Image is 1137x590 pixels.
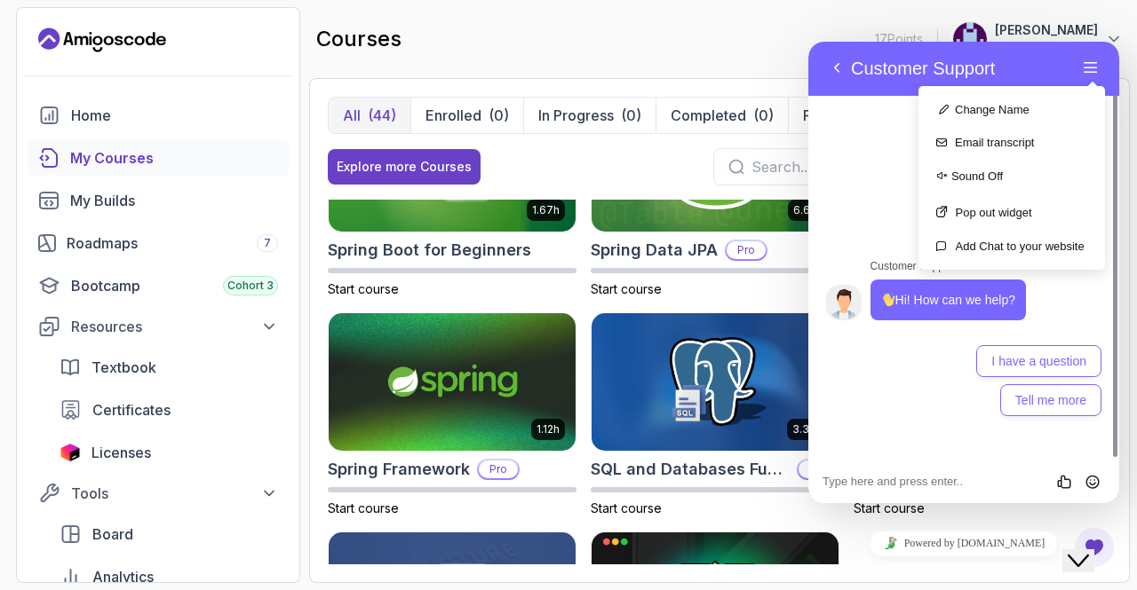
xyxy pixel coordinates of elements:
[329,98,410,133] button: All(44)
[591,238,718,263] h2: Spring Data JPA
[803,105,872,126] p: Purchases
[71,105,278,126] div: Home
[538,105,614,126] p: In Progress
[799,460,838,478] p: Pro
[329,313,576,452] img: Spring Framework card
[70,147,278,169] div: My Courses
[28,98,289,133] a: home
[38,26,166,54] a: Landing page
[60,444,81,461] img: jetbrains icon
[751,156,1000,177] input: Search...
[995,21,1098,39] p: [PERSON_NAME]
[875,30,923,48] p: 17 Points
[621,105,641,126] div: (0)
[49,392,289,428] a: certificates
[264,236,271,250] span: 7
[792,422,823,437] p: 3.39h
[591,500,662,515] span: Start course
[28,268,289,303] a: bootcamp
[328,281,399,296] span: Start course
[479,460,518,478] p: Pro
[91,442,151,463] span: Licenses
[671,105,746,126] p: Completed
[592,313,839,452] img: SQL and Databases Fundamentals card
[410,98,523,133] button: Enrolled(0)
[953,22,987,56] img: user profile image
[425,105,481,126] p: Enrolled
[854,500,925,515] span: Start course
[71,275,278,296] div: Bootcamp
[328,149,481,185] button: Explore more Courses
[532,203,560,217] p: 1.67h
[489,105,509,126] div: (0)
[591,281,662,296] span: Start course
[92,399,171,421] span: Certificates
[995,39,1098,57] p: Solution Architect
[28,183,289,218] a: builds
[70,190,278,211] div: My Builds
[656,98,788,133] button: Completed(0)
[316,25,402,53] h2: courses
[591,457,790,482] h2: SQL and Databases Fundamentals
[71,483,278,504] div: Tools
[337,158,472,176] div: Explore more Courses
[49,516,289,552] a: board
[1062,519,1119,572] iframe: chat widget
[753,105,774,126] div: (0)
[28,477,289,509] button: Tools
[67,232,278,254] div: Roadmaps
[92,523,133,545] span: Board
[788,98,914,133] button: Purchases(0)
[49,435,289,470] a: licenses
[537,422,560,437] p: 1.12h
[28,225,289,261] a: roadmaps
[28,311,289,342] button: Resources
[368,105,396,126] div: (44)
[328,457,470,482] h2: Spring Framework
[328,500,399,515] span: Start course
[727,241,766,259] p: Pro
[952,21,1123,57] button: user profile image[PERSON_NAME]Solution Architect
[71,316,278,337] div: Resources
[49,350,289,385] a: textbook
[92,566,154,587] span: Analytics
[343,105,361,126] p: All
[227,279,274,293] span: Cohort 3
[808,523,1119,563] iframe: chat widget
[28,140,289,176] a: courses
[91,357,156,378] span: Textbook
[328,238,531,263] h2: Spring Boot for Beginners
[523,98,656,133] button: In Progress(0)
[808,42,1119,503] iframe: chat widget
[793,203,823,217] p: 6.65h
